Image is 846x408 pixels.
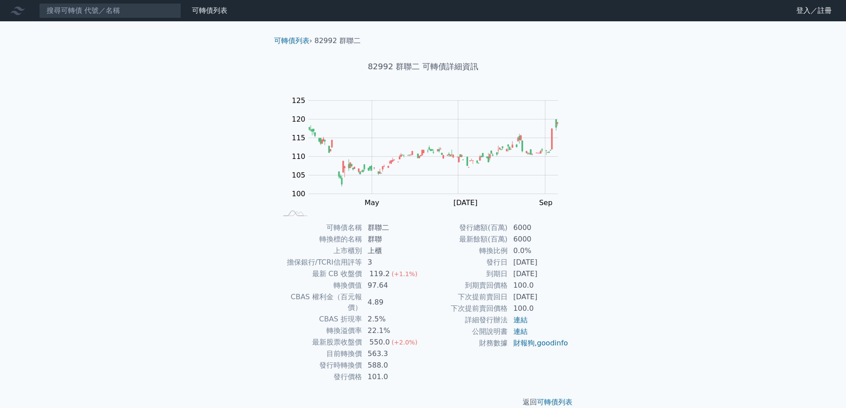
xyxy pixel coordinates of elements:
tspan: 115 [292,134,306,142]
a: 登入／註冊 [789,4,839,18]
td: 588.0 [362,360,423,371]
tspan: 105 [292,171,306,179]
td: 發行總額(百萬) [423,222,508,234]
td: 0.0% [508,245,569,257]
td: 到期日 [423,268,508,280]
td: 群聯二 [362,222,423,234]
div: 550.0 [368,337,392,348]
h1: 82992 群聯二 可轉債詳細資訊 [267,60,580,73]
td: 可轉債名稱 [278,222,362,234]
tspan: [DATE] [453,198,477,207]
td: 轉換標的名稱 [278,234,362,245]
input: 搜尋可轉債 代號／名稱 [39,3,181,18]
td: [DATE] [508,257,569,268]
td: 到期賣回價格 [423,280,508,291]
td: 財務數據 [423,337,508,349]
td: , [508,337,569,349]
td: 發行日 [423,257,508,268]
td: 目前轉換價 [278,348,362,360]
td: 轉換價值 [278,280,362,291]
span: (+1.1%) [392,270,417,277]
td: 詳細發行辦法 [423,314,508,326]
td: 最新股票收盤價 [278,337,362,348]
li: › [274,36,312,46]
tspan: May [365,198,379,207]
tspan: 125 [292,96,306,105]
a: 可轉債列表 [274,36,310,45]
td: 轉換比例 [423,245,508,257]
a: 財報狗 [513,339,535,347]
td: 100.0 [508,303,569,314]
td: 6000 [508,234,569,245]
a: 連結 [513,316,528,324]
td: 公開說明書 [423,326,508,337]
g: Series [309,119,558,186]
li: 82992 群聯二 [314,36,361,46]
td: 擔保銀行/TCRI信用評等 [278,257,362,268]
td: 101.0 [362,371,423,383]
td: 3 [362,257,423,268]
td: 563.3 [362,348,423,360]
td: 最新 CB 收盤價 [278,268,362,280]
a: 連結 [513,327,528,336]
td: 群聯 [362,234,423,245]
td: 下次提前賣回價格 [423,303,508,314]
div: 119.2 [368,269,392,279]
span: (+2.0%) [392,339,417,346]
td: 22.1% [362,325,423,337]
td: 97.64 [362,280,423,291]
td: 100.0 [508,280,569,291]
td: 上櫃 [362,245,423,257]
tspan: 120 [292,115,306,123]
a: goodinfo [537,339,568,347]
g: Chart [287,96,572,207]
td: 下次提前賣回日 [423,291,508,303]
td: [DATE] [508,268,569,280]
td: 上市櫃別 [278,245,362,257]
tspan: Sep [539,198,552,207]
td: 2.5% [362,313,423,325]
td: CBAS 折現率 [278,313,362,325]
p: 返回 [267,397,580,408]
td: 6000 [508,222,569,234]
tspan: 100 [292,190,306,198]
td: 最新餘額(百萬) [423,234,508,245]
td: 發行時轉換價 [278,360,362,371]
td: [DATE] [508,291,569,303]
td: 發行價格 [278,371,362,383]
td: CBAS 權利金（百元報價） [278,291,362,313]
a: 可轉債列表 [192,6,227,15]
a: 可轉債列表 [537,398,572,406]
td: 轉換溢價率 [278,325,362,337]
tspan: 110 [292,152,306,161]
td: 4.89 [362,291,423,313]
